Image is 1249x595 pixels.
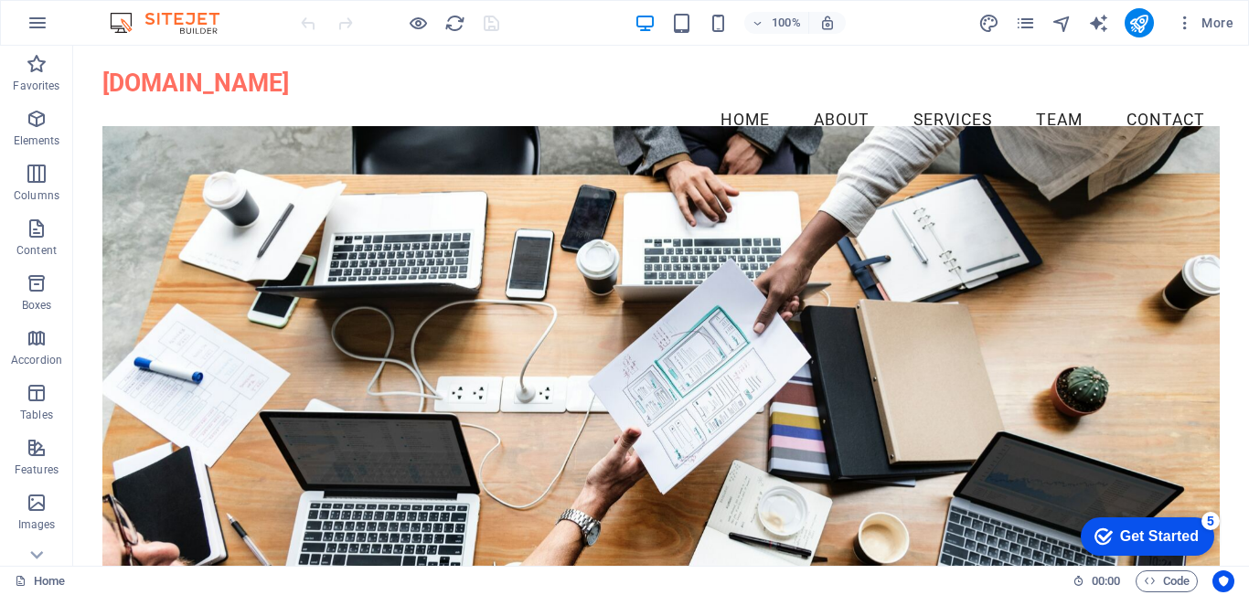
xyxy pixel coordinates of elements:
[11,353,62,367] p: Accordion
[978,13,999,34] i: Design (Ctrl+Alt+Y)
[1088,12,1110,34] button: text_generator
[1015,13,1036,34] i: Pages (Ctrl+Alt+S)
[14,133,60,148] p: Elements
[1092,570,1120,592] span: 00 00
[407,12,429,34] button: Click here to leave preview mode and continue editing
[1015,12,1037,34] button: pages
[819,15,836,31] i: On resize automatically adjust zoom level to fit chosen device.
[1105,574,1107,588] span: :
[22,298,52,313] p: Boxes
[1169,8,1241,37] button: More
[1052,13,1073,34] i: Navigator
[16,243,57,258] p: Content
[15,9,148,48] div: Get Started 5 items remaining, 0% complete
[15,570,65,592] a: Click to cancel selection. Double-click to open Pages
[978,12,1000,34] button: design
[1176,14,1233,32] span: More
[18,517,56,532] p: Images
[444,13,465,34] i: Reload page
[15,462,59,477] p: Features
[1136,570,1198,592] button: Code
[1125,8,1154,37] button: publish
[1144,570,1190,592] span: Code
[20,408,53,422] p: Tables
[13,79,59,93] p: Favorites
[744,12,809,34] button: 100%
[54,20,133,37] div: Get Started
[105,12,242,34] img: Editor Logo
[135,4,154,22] div: 5
[443,12,465,34] button: reload
[1212,570,1234,592] button: Usercentrics
[1088,13,1109,34] i: AI Writer
[1052,12,1073,34] button: navigator
[772,12,801,34] h6: 100%
[14,188,59,203] p: Columns
[1128,13,1149,34] i: Publish
[1073,570,1121,592] h6: Session time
